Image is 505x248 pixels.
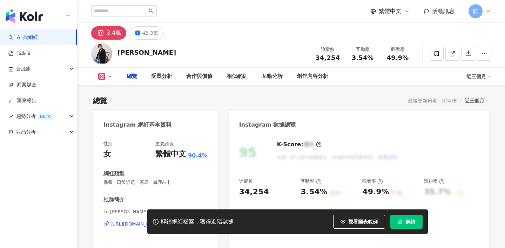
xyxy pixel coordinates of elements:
div: 42.3萬 [142,28,158,38]
span: 解鎖 [405,219,415,224]
span: 49.9% [387,54,409,61]
span: rise [8,114,13,119]
div: 追蹤數 [314,46,341,53]
div: 觀看率 [384,46,411,53]
div: 互動率 [301,178,321,185]
div: 近三個月 [465,96,489,105]
img: logo [6,9,43,23]
div: 總覽 [127,72,137,81]
div: 合作與價值 [186,72,213,81]
div: 解鎖網紅檔案，獲得進階數據 [161,218,234,226]
span: lock [398,219,403,224]
span: 活動訊息 [432,8,454,14]
div: 繁體中文 [155,149,186,160]
div: 總覽 [93,96,107,106]
div: [PERSON_NAME] [117,48,176,57]
span: 繁體中文 [379,7,401,15]
div: Instagram 數據總覽 [239,121,296,129]
div: 社群簡介 [103,196,124,203]
button: 解鎖 [390,215,423,229]
div: 性別 [103,141,113,147]
div: 女 [103,149,111,160]
img: KOL Avatar [91,43,112,64]
div: 追蹤數 [239,178,253,185]
div: 主要語言 [155,141,174,147]
div: 網紅類型 [103,170,124,177]
div: 近三個月 [466,71,491,82]
span: 3.54% [352,54,373,61]
span: Lo [PERSON_NAME] | chaiolun [103,209,208,215]
span: 保養 · 日常話題 · 家庭 · 命理占卜 [103,179,208,186]
button: 觀看圖表範例 [333,215,385,229]
div: 相似網紅 [227,72,248,81]
span: 資源庫 [16,61,31,77]
div: 創作內容分析 [297,72,328,81]
span: 趨勢分析 [16,108,53,124]
a: 洞察報告 [8,97,36,104]
div: 觀看率 [362,178,383,185]
span: 觀看圖表範例 [348,219,378,224]
span: 90.4% [188,152,208,160]
div: 3.54% [301,187,327,197]
div: 49.9% [362,187,389,197]
a: 找貼文 [8,50,32,57]
a: 商案媒合 [8,81,36,88]
div: 漲粉率 [424,178,445,185]
div: 最後更新日期：[DATE] [408,98,459,103]
div: BETA [37,113,53,120]
div: 34,254 [239,187,269,197]
span: 陪 [473,7,478,15]
span: 34,254 [315,54,339,61]
div: K-Score : [277,141,322,148]
button: 42.3萬 [130,26,163,40]
div: 互動分析 [262,72,283,81]
div: 互動率 [349,46,376,53]
button: 3.4萬 [91,26,126,40]
span: 競品分析 [16,124,36,140]
div: 受眾分析 [151,72,172,81]
a: searchAI 找網紅 [8,34,38,41]
div: 3.4萬 [107,28,121,38]
span: search [149,8,154,13]
div: Instagram 網紅基本資料 [103,121,171,129]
